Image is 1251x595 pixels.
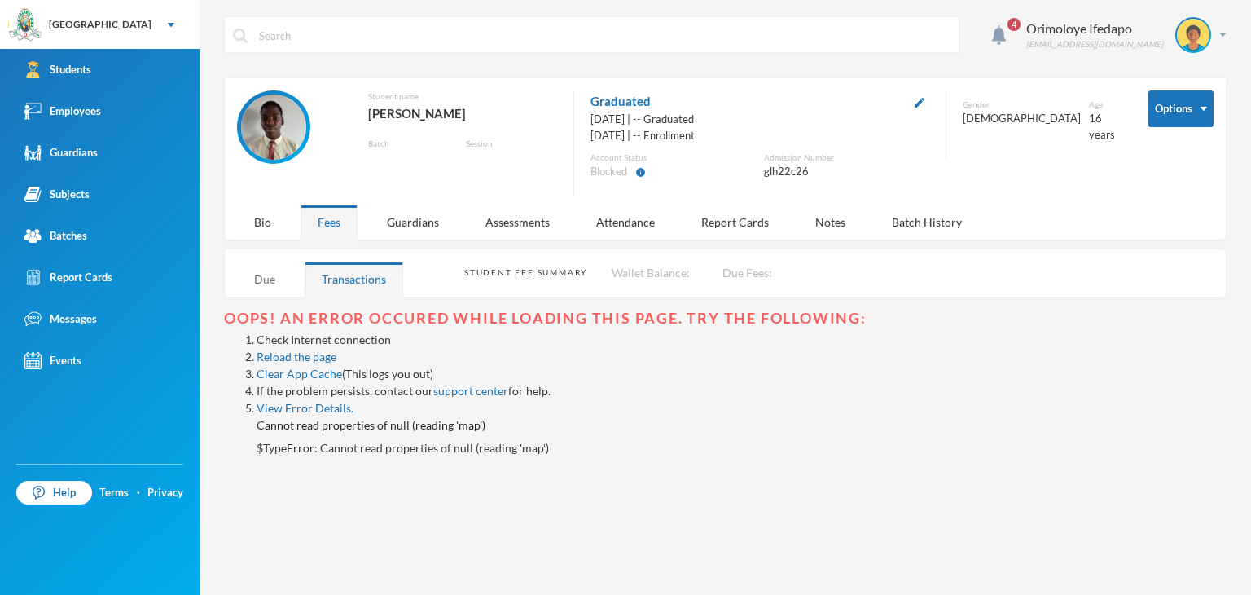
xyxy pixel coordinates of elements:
div: Transactions [305,262,403,297]
li: Check Internet connection [257,331,1227,348]
button: Edit [910,92,929,111]
div: [DATE] | -- Graduated [590,112,929,128]
a: View Error Details. [257,401,353,415]
img: search [233,29,248,43]
div: Report Cards [684,205,786,240]
div: Age [1089,99,1124,111]
div: Report Cards [24,269,112,286]
h4: Cannot read properties of null (reading 'map') [257,416,1227,434]
div: Fees [301,205,358,240]
div: Batch History [875,205,979,240]
li: If the problem persists, contact our for help. [257,382,1227,399]
div: Batches [24,227,87,245]
div: Messages [24,311,97,328]
div: Events [24,352,81,369]
div: Student name [368,90,557,103]
a: Reload the page [257,350,336,364]
img: STUDENT [1177,19,1209,51]
div: glh22c26 [764,164,929,180]
div: Orimoloye Ifedapo [1026,19,1163,38]
div: [PERSON_NAME] [368,103,557,124]
div: [GEOGRAPHIC_DATA] [49,17,151,32]
i: info [635,167,646,178]
div: [DATE] | -- Enrollment [590,128,929,144]
div: Guardians [370,205,456,240]
div: Students [24,61,91,78]
span: 4 [1007,18,1021,31]
div: · [137,485,140,501]
button: Options [1148,90,1214,127]
div: Session [466,138,557,150]
a: Privacy [147,485,183,501]
div: [DEMOGRAPHIC_DATA] [963,111,1081,127]
span: Wallet Balance: [612,266,690,280]
div: Gender [963,99,1081,111]
a: Terms [99,485,129,501]
div: Notes [798,205,863,240]
img: logo [9,9,42,42]
div: 16 years [1089,111,1124,143]
input: Search [257,17,950,54]
div: Batch [368,138,454,150]
li: (This logs you out) [257,365,1227,382]
div: Attendance [579,205,672,240]
a: support center [433,384,508,398]
div: Admission Number [764,152,929,164]
span: Blocked [590,164,627,180]
div: Employees [24,103,101,120]
div: Subjects [24,186,90,203]
div: Due [237,262,292,297]
div: Oops! An error occured while loading this page. Try the following: [224,306,1227,332]
span: Graduated [590,90,651,112]
div: Guardians [24,144,98,161]
p: $ TypeError: Cannot read properties of null (reading 'map') [257,439,1227,456]
a: Help [16,481,92,505]
img: STUDENT [241,95,306,160]
a: Clear App Cache [257,367,342,381]
div: [EMAIL_ADDRESS][DOMAIN_NAME] [1026,38,1163,51]
div: Assessments [468,205,567,240]
span: Due Fees: [722,266,772,280]
div: Bio [237,205,288,240]
div: Account Status [590,152,756,164]
div: Student Fee Summary [464,267,587,279]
